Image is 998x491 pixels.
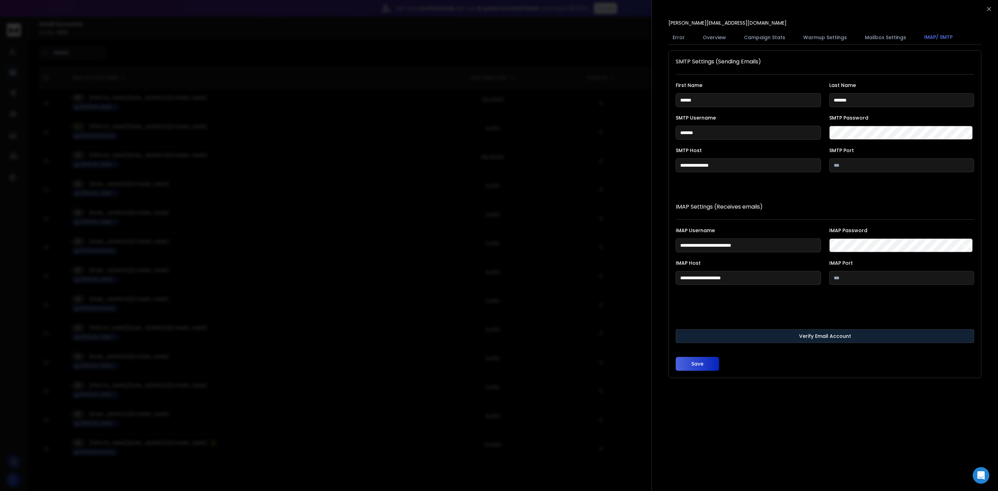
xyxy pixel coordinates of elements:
[676,228,821,233] label: IMAP Username
[829,115,974,120] label: SMTP Password
[676,148,821,153] label: SMTP Host
[699,30,730,45] button: Overview
[668,19,787,26] p: [PERSON_NAME][EMAIL_ADDRESS][DOMAIN_NAME]
[829,148,974,153] label: SMTP Port
[676,83,821,88] label: First Name
[799,30,851,45] button: Warmup Settings
[676,115,821,120] label: SMTP Username
[668,30,689,45] button: Error
[829,83,974,88] label: Last Name
[676,329,974,343] button: Verify Email Account
[829,228,974,233] label: IMAP Password
[973,467,989,484] div: Open Intercom Messenger
[829,261,974,265] label: IMAP Port
[676,203,974,211] p: IMAP Settings (Receives emails)
[740,30,789,45] button: Campaign Stats
[676,261,821,265] label: IMAP Host
[920,29,957,45] button: IMAP/ SMTP
[676,58,974,66] h1: SMTP Settings (Sending Emails)
[861,30,910,45] button: Mailbox Settings
[676,357,719,371] button: Save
